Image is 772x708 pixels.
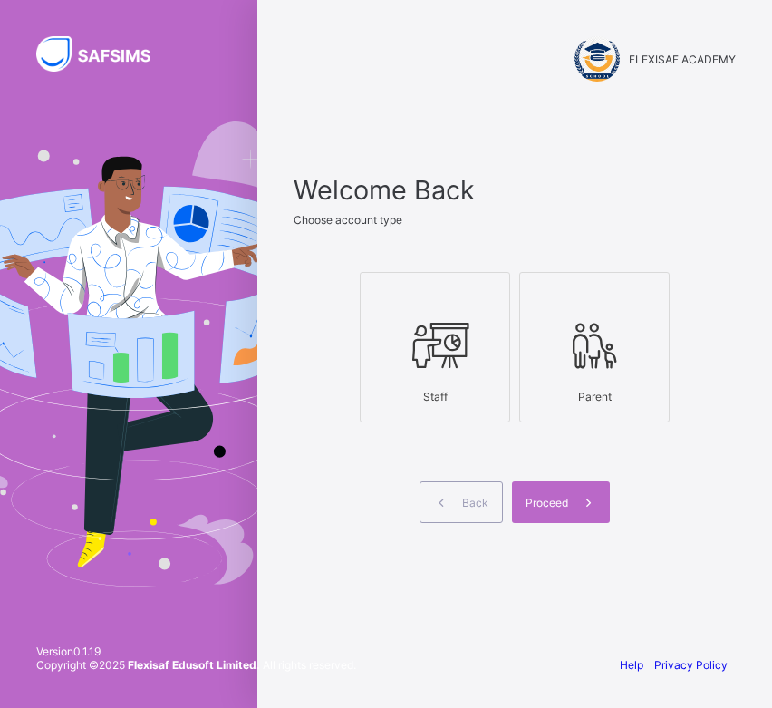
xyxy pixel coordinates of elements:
a: Privacy Policy [654,658,728,672]
div: Parent [529,381,660,412]
img: SAFSIMS Logo [36,36,172,72]
span: Version 0.1.19 [36,645,356,658]
strong: Flexisaf Edusoft Limited. [128,658,260,672]
a: Help [620,658,643,672]
span: Welcome Back [294,174,736,206]
div: Staff [370,381,500,412]
span: Copyright © 2025 All rights reserved. [36,658,356,672]
span: Choose account type [294,213,402,227]
span: FLEXISAF ACADEMY [629,53,736,66]
span: Proceed [526,496,568,509]
span: Back [462,496,488,509]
